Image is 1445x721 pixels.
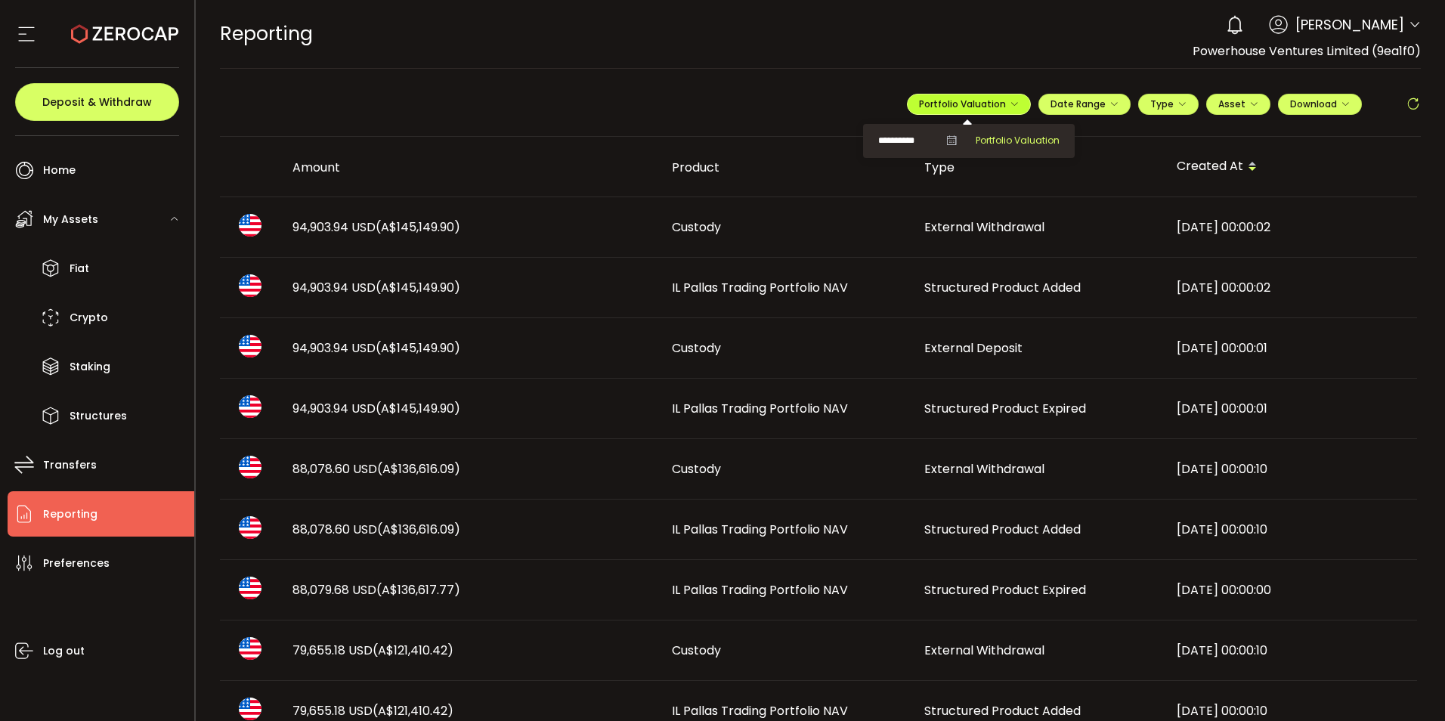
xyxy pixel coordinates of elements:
[924,279,1081,296] span: Structured Product Added
[376,400,460,417] span: (A$145,149.90)
[1165,218,1417,236] div: [DATE] 00:00:02
[1165,279,1417,296] div: [DATE] 00:00:02
[239,214,261,237] img: usd_portfolio.svg
[292,339,460,357] span: 94,903.94 USD
[672,460,721,478] span: Custody
[1165,460,1417,478] div: [DATE] 00:00:10
[15,83,179,121] button: Deposit & Withdraw
[239,335,261,357] img: usd_portfolio.svg
[239,516,261,539] img: usd_portfolio.svg
[924,702,1081,719] span: Structured Product Added
[660,159,912,176] div: Product
[70,405,127,427] span: Structures
[924,581,1086,599] span: Structured Product Expired
[239,274,261,297] img: usd_portfolio.svg
[1165,642,1417,659] div: [DATE] 00:00:10
[376,218,460,236] span: (A$145,149.90)
[672,218,721,236] span: Custody
[373,642,453,659] span: (A$121,410.42)
[1038,94,1131,115] button: Date Range
[377,460,460,478] span: (A$136,616.09)
[924,521,1081,538] span: Structured Product Added
[672,400,848,417] span: IL Pallas Trading Portfolio NAV
[1206,94,1270,115] button: Asset
[70,356,110,378] span: Staking
[239,577,261,599] img: usd_portfolio.svg
[376,581,460,599] span: (A$136,617.77)
[1138,94,1199,115] button: Type
[377,521,460,538] span: (A$136,616.09)
[373,702,453,719] span: (A$121,410.42)
[70,307,108,329] span: Crypto
[43,159,76,181] span: Home
[1278,94,1362,115] button: Download
[672,521,848,538] span: IL Pallas Trading Portfolio NAV
[1218,97,1245,110] span: Asset
[1165,339,1417,357] div: [DATE] 00:00:01
[1290,97,1350,110] span: Download
[1150,97,1187,110] span: Type
[672,339,721,357] span: Custody
[924,339,1023,357] span: External Deposit
[924,460,1044,478] span: External Withdrawal
[1295,14,1404,35] span: [PERSON_NAME]
[907,94,1031,115] button: Portfolio Valuation
[1165,702,1417,719] div: [DATE] 00:00:10
[239,637,261,660] img: usd_portfolio.svg
[1193,42,1421,60] span: Powerhouse Ventures Limited (9ea1f0)
[43,454,97,476] span: Transfers
[292,460,460,478] span: 88,078.60 USD
[1165,581,1417,599] div: [DATE] 00:00:00
[1050,97,1119,110] span: Date Range
[292,521,460,538] span: 88,078.60 USD
[672,279,848,296] span: IL Pallas Trading Portfolio NAV
[43,209,98,231] span: My Assets
[1165,521,1417,538] div: [DATE] 00:00:10
[42,97,152,107] span: Deposit & Withdraw
[43,503,97,525] span: Reporting
[220,20,313,47] span: Reporting
[280,159,660,176] div: Amount
[43,552,110,574] span: Preferences
[912,159,1165,176] div: Type
[924,218,1044,236] span: External Withdrawal
[924,400,1086,417] span: Structured Product Expired
[919,97,1019,110] span: Portfolio Valuation
[239,395,261,418] img: usd_portfolio.svg
[292,400,460,417] span: 94,903.94 USD
[292,702,453,719] span: 79,655.18 USD
[1165,154,1417,180] div: Created At
[239,698,261,720] img: usd_portfolio.svg
[292,218,460,236] span: 94,903.94 USD
[43,640,85,662] span: Log out
[292,581,460,599] span: 88,079.68 USD
[976,134,1060,147] span: Portfolio Valuation
[376,339,460,357] span: (A$145,149.90)
[672,581,848,599] span: IL Pallas Trading Portfolio NAV
[239,456,261,478] img: usd_portfolio.svg
[376,279,460,296] span: (A$145,149.90)
[70,258,89,280] span: Fiat
[1165,400,1417,417] div: [DATE] 00:00:01
[672,642,721,659] span: Custody
[1369,648,1445,721] iframe: Chat Widget
[292,642,453,659] span: 79,655.18 USD
[292,279,460,296] span: 94,903.94 USD
[924,642,1044,659] span: External Withdrawal
[672,702,848,719] span: IL Pallas Trading Portfolio NAV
